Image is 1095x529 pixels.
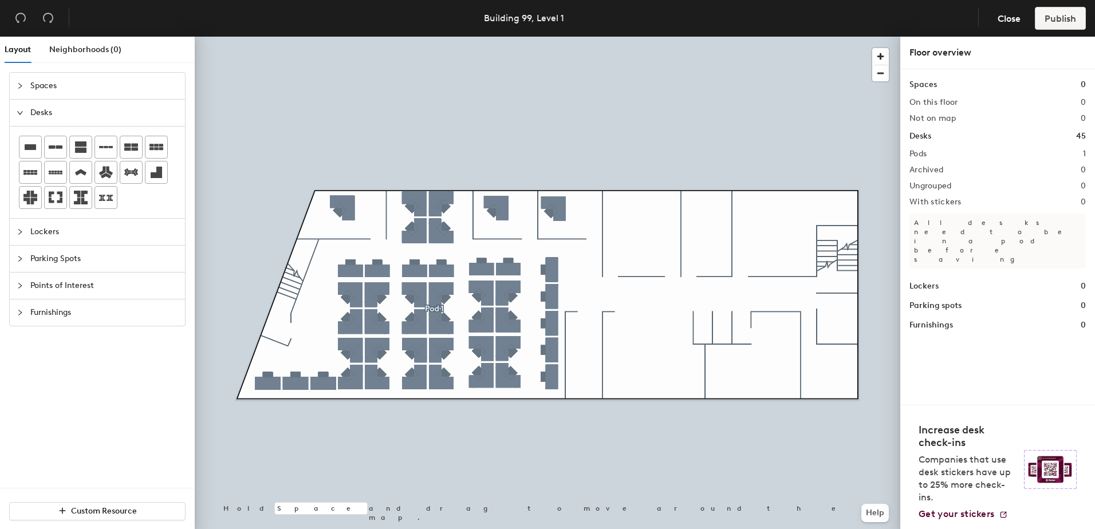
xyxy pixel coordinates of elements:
p: Companies that use desk stickers have up to 25% more check-ins. [919,453,1017,504]
span: Furnishings [30,299,178,326]
span: Desks [30,100,178,126]
h2: 0 [1081,198,1086,207]
span: collapsed [17,228,23,235]
h1: Parking spots [909,299,962,312]
h1: 0 [1081,78,1086,91]
span: Points of Interest [30,273,178,299]
button: Custom Resource [9,502,186,520]
h2: 0 [1081,114,1086,123]
span: Lockers [30,219,178,245]
h2: Pods [909,149,927,159]
h2: 0 [1081,165,1086,175]
button: Undo (⌘ + Z) [9,7,32,30]
span: Custom Resource [71,506,137,516]
span: Layout [5,45,31,54]
h2: Ungrouped [909,181,952,191]
button: Redo (⌘ + ⇧ + Z) [37,7,60,30]
span: Get your stickers [919,508,994,519]
span: Parking Spots [30,246,178,272]
span: collapsed [17,255,23,262]
div: Floor overview [909,46,1086,60]
h4: Increase desk check-ins [919,424,1017,449]
span: expanded [17,109,23,116]
a: Get your stickers [919,508,1008,520]
h1: 45 [1076,130,1086,143]
h2: 0 [1081,181,1086,191]
h2: Archived [909,165,943,175]
button: Publish [1035,7,1086,30]
button: Close [988,7,1030,30]
span: Neighborhoods (0) [49,45,121,54]
h2: Not on map [909,114,956,123]
h2: 0 [1081,98,1086,107]
h1: Spaces [909,78,937,91]
div: Building 99, Level 1 [484,11,564,25]
h1: Lockers [909,280,939,293]
h1: Desks [909,130,931,143]
h1: Furnishings [909,319,953,331]
h1: 0 [1081,319,1086,331]
h2: On this floor [909,98,958,107]
h1: 0 [1081,299,1086,312]
h2: With stickers [909,198,962,207]
span: collapsed [17,309,23,316]
span: collapsed [17,282,23,289]
span: collapsed [17,82,23,89]
img: Sticker logo [1024,450,1077,489]
h1: 0 [1081,280,1086,293]
h2: 1 [1083,149,1086,159]
button: Help [861,504,889,522]
span: Spaces [30,73,178,99]
p: All desks need to be in a pod before saving [909,214,1086,269]
span: Close [998,13,1021,24]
